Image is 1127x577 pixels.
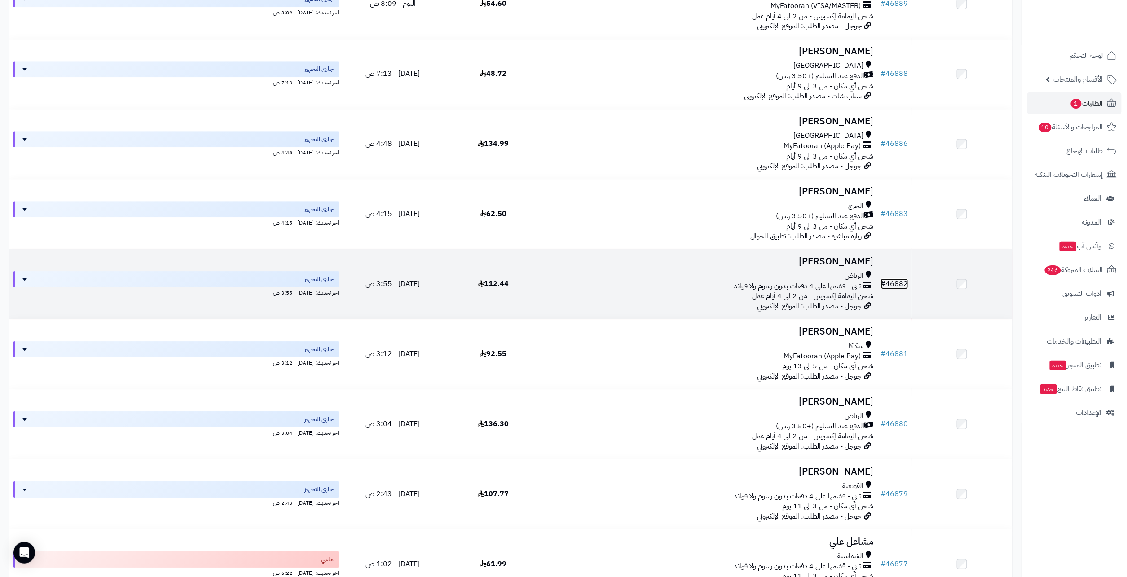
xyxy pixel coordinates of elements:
a: #46883 [881,208,908,219]
span: جوجل - مصدر الطلب: الموقع الإلكتروني [757,301,862,312]
span: [DATE] - 4:15 ص [366,208,420,219]
span: 112.44 [478,278,509,289]
a: #46886 [881,138,908,149]
span: # [881,278,886,289]
h3: [PERSON_NAME] [547,186,874,197]
span: 246 [1044,265,1061,275]
a: #46880 [881,418,908,429]
span: # [881,489,886,499]
span: 48.72 [480,68,506,79]
span: أدوات التسويق [1063,287,1102,300]
a: العملاء [1027,188,1122,209]
span: 107.77 [478,489,509,499]
span: جاري التجهيز [305,205,334,214]
span: وآتس آب [1059,240,1102,252]
span: التطبيقات والخدمات [1047,335,1102,348]
span: التقارير [1085,311,1102,324]
span: جوجل - مصدر الطلب: الموقع الإلكتروني [757,511,862,522]
img: logo-2.png [1066,7,1118,26]
span: شحن أي مكان - من 3 الى 9 أيام [787,151,874,162]
span: # [881,138,886,149]
div: اخر تحديث: [DATE] - 4:48 ص [13,147,339,157]
a: تطبيق نقاط البيعجديد [1027,378,1122,400]
span: MyFatoorah (Apple Pay) [784,141,861,151]
h3: [PERSON_NAME] [547,326,874,337]
span: جاري التجهيز [305,65,334,74]
span: # [881,418,886,429]
div: اخر تحديث: [DATE] - 6:22 ص [13,568,339,577]
span: الأقسام والمنتجات [1054,73,1103,86]
span: جديد [1060,242,1076,251]
span: الشماسية [838,551,864,561]
span: شحن أي مكان - من 3 الى 11 يوم [783,501,874,511]
h3: [PERSON_NAME] [547,46,874,57]
span: جاري التجهيز [305,345,334,354]
span: جوجل - مصدر الطلب: الموقع الإلكتروني [757,21,862,31]
span: تطبيق نقاط البيع [1039,383,1102,395]
span: لوحة التحكم [1070,49,1103,62]
span: جاري التجهيز [305,275,334,284]
span: MyFatoorah (Apple Pay) [784,351,861,361]
span: شحن أي مكان - من 3 الى 9 أيام [787,81,874,92]
span: جديد [1040,384,1057,394]
span: جاري التجهيز [305,415,334,424]
span: MyFatoorah (VISA/MASTER) [771,1,861,11]
span: تابي - قسّمها على 4 دفعات بدون رسوم ولا فوائد [734,491,861,502]
span: شحن أي مكان - من 5 الى 13 يوم [783,361,874,371]
span: تابي - قسّمها على 4 دفعات بدون رسوم ولا فوائد [734,561,861,572]
a: السلات المتروكة246 [1027,259,1122,281]
div: اخر تحديث: [DATE] - 2:43 ص [13,498,339,507]
a: الطلبات1 [1027,92,1122,114]
span: شحن اليمامة إكسبرس - من 2 الى 4 أيام عمل [753,11,874,22]
span: 92.55 [480,348,506,359]
h3: مشاعل علي [547,537,874,547]
span: سكاكا [849,341,864,351]
span: الدفع عند التسليم (+3.50 ر.س) [776,421,865,432]
span: تطبيق المتجر [1049,359,1102,371]
span: جديد [1050,361,1066,370]
div: اخر تحديث: [DATE] - 8:09 ص [13,7,339,17]
span: الدفع عند التسليم (+3.50 ر.س) [776,71,865,81]
span: [DATE] - 2:43 ص [366,489,420,499]
span: زيارة مباشرة - مصدر الطلب: تطبيق الجوال [751,231,862,242]
a: #46879 [881,489,908,499]
span: الخرج [849,201,864,211]
span: تابي - قسّمها على 4 دفعات بدون رسوم ولا فوائد [734,281,861,291]
span: 134.99 [478,138,509,149]
span: سناب شات - مصدر الطلب: الموقع الإلكتروني [744,91,862,101]
span: # [881,348,886,359]
div: اخر تحديث: [DATE] - 3:04 ص [13,427,339,437]
span: السلات المتروكة [1044,264,1103,276]
a: لوحة التحكم [1027,45,1122,66]
span: الرياض [845,411,864,421]
span: 10 [1039,122,1052,132]
span: إشعارات التحويلات البنكية [1035,168,1103,181]
span: الإعدادات [1076,406,1102,419]
span: 62.50 [480,208,506,219]
span: [GEOGRAPHIC_DATA] [794,131,864,141]
a: #46877 [881,559,908,569]
div: اخر تحديث: [DATE] - 3:12 ص [13,357,339,367]
span: [DATE] - 4:48 ص [366,138,420,149]
div: Open Intercom Messenger [13,542,35,564]
span: طلبات الإرجاع [1067,145,1103,157]
span: [DATE] - 3:04 ص [366,418,420,429]
span: الدفع عند التسليم (+3.50 ر.س) [776,211,865,221]
span: شحن اليمامة إكسبرس - من 2 الى 4 أيام عمل [753,431,874,441]
span: [DATE] - 3:12 ص [366,348,420,359]
div: اخر تحديث: [DATE] - 4:15 ص [13,217,339,227]
div: اخر تحديث: [DATE] - 7:13 ص [13,77,339,87]
a: #46882 [881,278,908,289]
a: إشعارات التحويلات البنكية [1027,164,1122,185]
h3: [PERSON_NAME] [547,396,874,407]
span: [DATE] - 1:02 ص [366,559,420,569]
a: الإعدادات [1027,402,1122,423]
span: جاري التجهيز [305,135,334,144]
span: شحن أي مكان - من 3 الى 9 أيام [787,221,874,232]
span: 136.30 [478,418,509,429]
a: #46888 [881,68,908,79]
span: شحن اليمامة إكسبرس - من 2 الى 4 أيام عمل [753,291,874,301]
span: جوجل - مصدر الطلب: الموقع الإلكتروني [757,371,862,382]
span: [GEOGRAPHIC_DATA] [794,61,864,71]
span: # [881,68,886,79]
